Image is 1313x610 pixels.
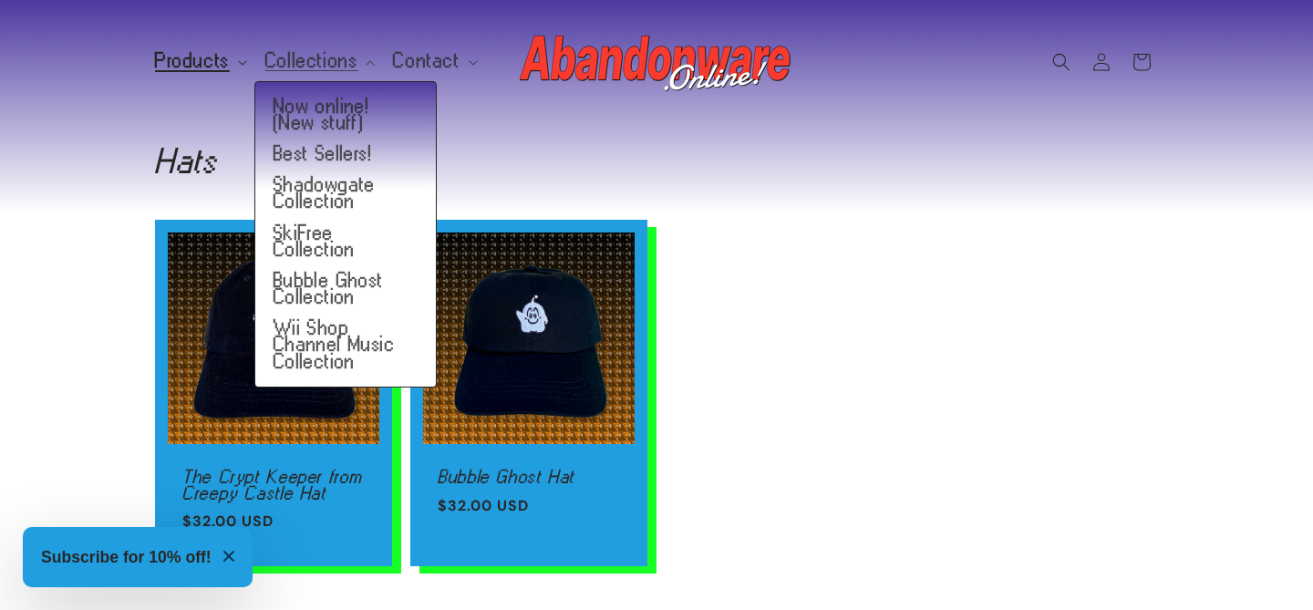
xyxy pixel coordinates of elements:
[254,42,383,80] summary: Collections
[1041,42,1081,82] summary: Search
[255,218,436,265] a: SkiFree Collection
[255,139,436,170] a: Best Sellers!
[382,42,484,80] summary: Contact
[255,91,436,139] a: Now online! (New stuff)
[265,53,358,69] span: Collections
[182,469,365,501] a: The Crypt Keeper from Creepy Castle Hat
[255,265,436,313] a: Bubble Ghost Collection
[393,53,460,69] span: Contact
[438,469,620,485] a: Bubble Ghost Hat
[155,53,230,69] span: Products
[513,18,801,105] a: Abandonware
[520,26,793,98] img: Abandonware
[255,170,436,217] a: Shadowgate Collection
[255,313,436,377] a: Wii Shop Channel Music Collection
[144,42,254,80] summary: Products
[155,146,1158,175] h1: Hats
